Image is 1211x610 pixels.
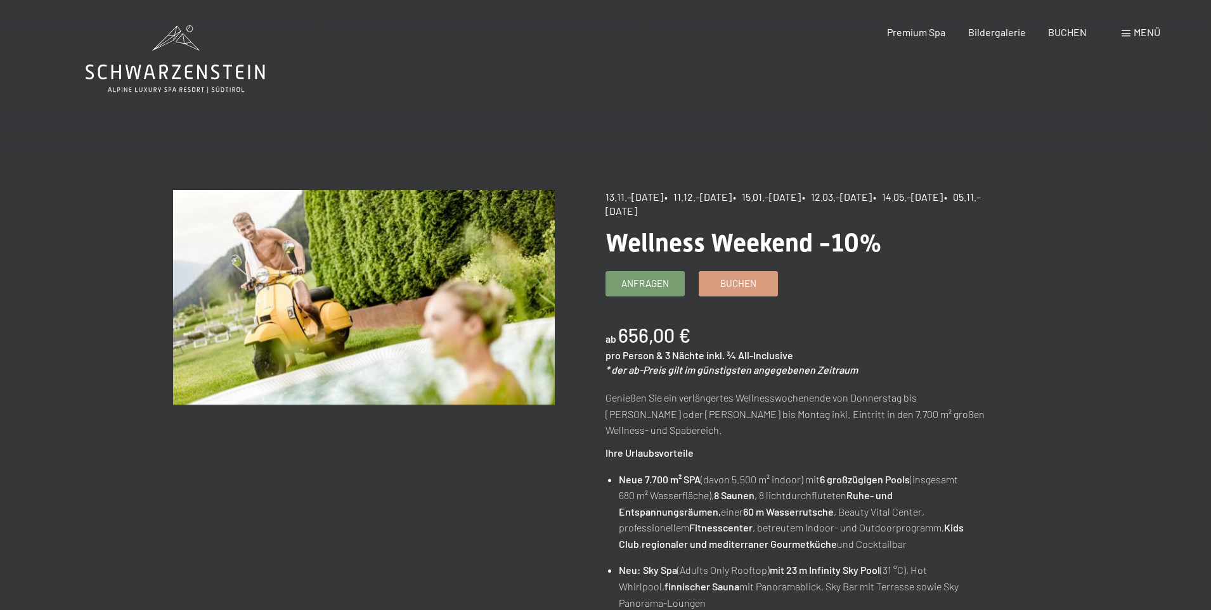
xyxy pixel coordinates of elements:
[689,521,753,533] strong: Fitnesscenter
[621,277,669,290] span: Anfragen
[619,471,988,552] li: (davon 5.500 m² indoor) mit (insgesamt 680 m² Wasserfläche), , 8 lichtdurchfluteten einer , Beaut...
[619,564,677,576] strong: Neu: Sky Spa
[887,26,945,38] a: Premium Spa
[605,191,663,203] span: 13.11.–[DATE]
[665,349,704,361] span: 3 Nächte
[706,349,793,361] span: inkl. ¾ All-Inclusive
[1134,26,1160,38] span: Menü
[605,333,616,345] span: ab
[605,364,858,376] em: * der ab-Preis gilt im günstigsten angegebenen Zeitraum
[618,324,690,346] b: 656,00 €
[743,505,834,518] strong: 60 m Wasserrutsche
[820,473,910,485] strong: 6 großzügigen Pools
[606,272,684,296] a: Anfragen
[802,191,872,203] span: • 12.03.–[DATE]
[720,277,756,290] span: Buchen
[664,191,732,203] span: • 11.12.–[DATE]
[619,473,701,485] strong: Neue 7.700 m² SPA
[1048,26,1087,38] a: BUCHEN
[699,272,777,296] a: Buchen
[642,538,837,550] strong: regionaler und mediterraner Gourmetküche
[714,489,754,501] strong: 8 Saunen
[664,580,739,592] strong: finnischer Sauna
[770,564,880,576] strong: mit 23 m Infinity Sky Pool
[968,26,1026,38] a: Bildergalerie
[173,190,555,405] img: Wellness Weekend -10%
[619,521,964,550] strong: Kids Club
[605,349,663,361] span: pro Person &
[619,489,893,518] strong: Ruhe- und Entspannungsräumen,
[733,191,801,203] span: • 15.01.–[DATE]
[605,228,882,258] span: Wellness Weekend -10%
[605,447,694,459] strong: Ihre Urlaubsvorteile
[605,390,988,438] p: Genießen Sie ein verlängertes Wellnesswochenende von Donnerstag bis [PERSON_NAME] oder [PERSON_NA...
[873,191,943,203] span: • 14.05.–[DATE]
